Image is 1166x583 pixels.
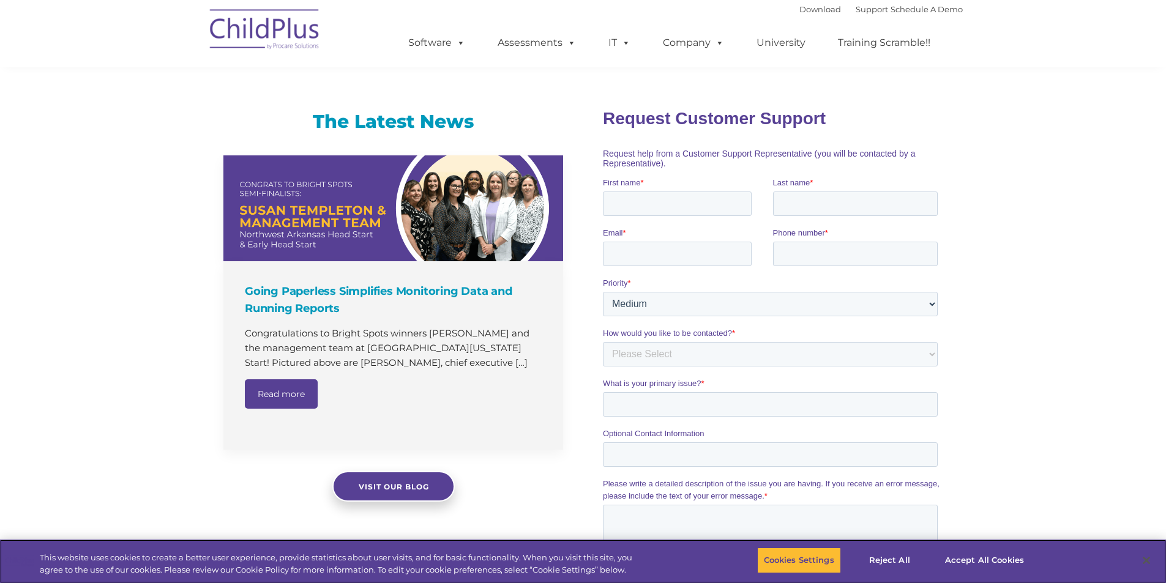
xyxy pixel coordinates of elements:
font: | [799,4,963,14]
img: ChildPlus by Procare Solutions [204,1,326,62]
button: Accept All Cookies [938,548,1031,573]
a: Visit our blog [332,471,455,502]
button: Cookies Settings [757,548,841,573]
a: Support [856,4,888,14]
a: Assessments [485,31,588,55]
a: Schedule A Demo [891,4,963,14]
a: University [744,31,818,55]
a: Read more [245,379,318,409]
a: Training Scramble!! [826,31,943,55]
a: Company [651,31,736,55]
button: Reject All [851,548,928,573]
p: Congratulations to Bright Spots winners [PERSON_NAME] and the management team at [GEOGRAPHIC_DATA... [245,326,545,370]
h4: Going Paperless Simplifies Monitoring Data and Running Reports [245,283,545,317]
div: This website uses cookies to create a better user experience, provide statistics about user visit... [40,552,641,576]
span: Visit our blog [358,482,428,491]
button: Close [1133,547,1160,574]
a: Download [799,4,841,14]
a: IT [596,31,643,55]
a: Software [396,31,477,55]
h3: The Latest News [223,110,563,134]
